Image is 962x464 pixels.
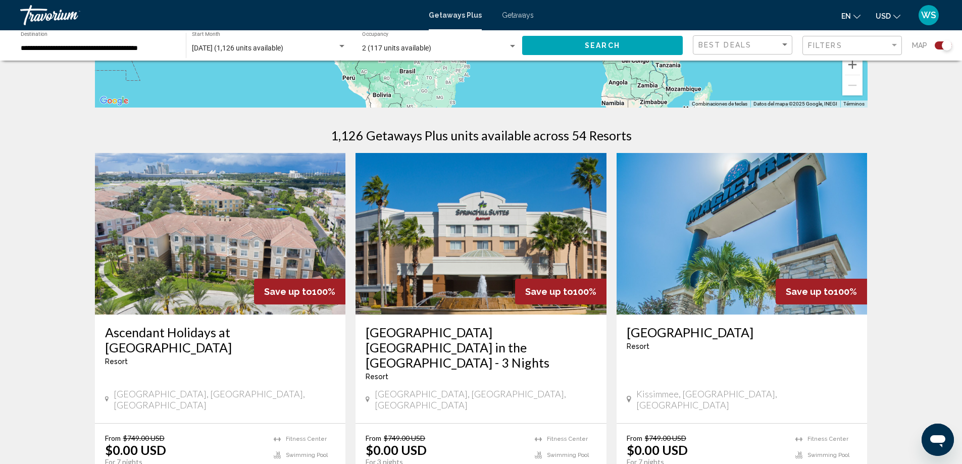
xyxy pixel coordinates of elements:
span: Map [912,38,927,53]
span: Kissimmee, [GEOGRAPHIC_DATA], [GEOGRAPHIC_DATA] [636,388,857,410]
h1: 1,126 Getaways Plus units available across 54 Resorts [331,128,632,143]
button: Combinaciones de teclas [692,100,747,108]
span: [GEOGRAPHIC_DATA], [GEOGRAPHIC_DATA], [GEOGRAPHIC_DATA] [375,388,596,410]
a: Ascendant Holidays at [GEOGRAPHIC_DATA] [105,325,336,355]
span: Resort [366,373,388,381]
p: $0.00 USD [627,442,688,457]
img: 8461E01X.jpg [617,153,868,315]
div: 100% [254,279,345,304]
span: $749.00 USD [123,434,165,442]
span: [GEOGRAPHIC_DATA], [GEOGRAPHIC_DATA], [GEOGRAPHIC_DATA] [114,388,335,410]
button: Change currency [876,9,900,23]
span: Save up to [786,286,834,297]
span: Save up to [264,286,312,297]
span: $749.00 USD [645,434,686,442]
span: From [366,434,381,442]
span: Datos del mapa ©2025 Google, INEGI [753,101,837,107]
div: 100% [515,279,606,304]
button: Search [522,36,683,55]
iframe: Botón para iniciar la ventana de mensajería [922,424,954,456]
mat-select: Sort by [698,41,789,49]
p: $0.00 USD [105,442,166,457]
span: Best Deals [698,41,751,49]
span: Resort [105,357,128,366]
button: Filter [802,35,902,56]
a: Abre esta zona en Google Maps (se abre en una nueva ventana) [97,94,131,108]
a: Getaways Plus [429,11,482,19]
img: RR27E01X.jpg [356,153,606,315]
span: 2 (117 units available) [362,44,431,52]
img: Google [97,94,131,108]
button: Ampliar [842,55,863,75]
button: User Menu [916,5,942,26]
span: WS [921,10,936,20]
span: Resort [627,342,649,350]
a: Términos [843,101,865,107]
span: Swimming Pool [807,452,849,458]
a: Travorium [20,5,419,25]
span: From [105,434,121,442]
span: $749.00 USD [384,434,425,442]
span: USD [876,12,891,20]
a: [GEOGRAPHIC_DATA] [627,325,857,340]
img: DU73E01X.jpg [95,153,346,315]
span: Swimming Pool [547,452,589,458]
a: Getaways [502,11,534,19]
p: $0.00 USD [366,442,427,457]
span: en [841,12,851,20]
div: 100% [776,279,867,304]
span: Fitness Center [286,436,327,442]
span: Save up to [525,286,573,297]
span: Search [585,42,620,50]
a: [GEOGRAPHIC_DATA] [GEOGRAPHIC_DATA] in the [GEOGRAPHIC_DATA] - 3 Nights [366,325,596,370]
span: [DATE] (1,126 units available) [192,44,283,52]
span: Swimming Pool [286,452,328,458]
button: Reducir [842,75,863,95]
span: Fitness Center [807,436,848,442]
span: From [627,434,642,442]
span: Fitness Center [547,436,588,442]
span: Filters [808,41,842,49]
button: Change language [841,9,860,23]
